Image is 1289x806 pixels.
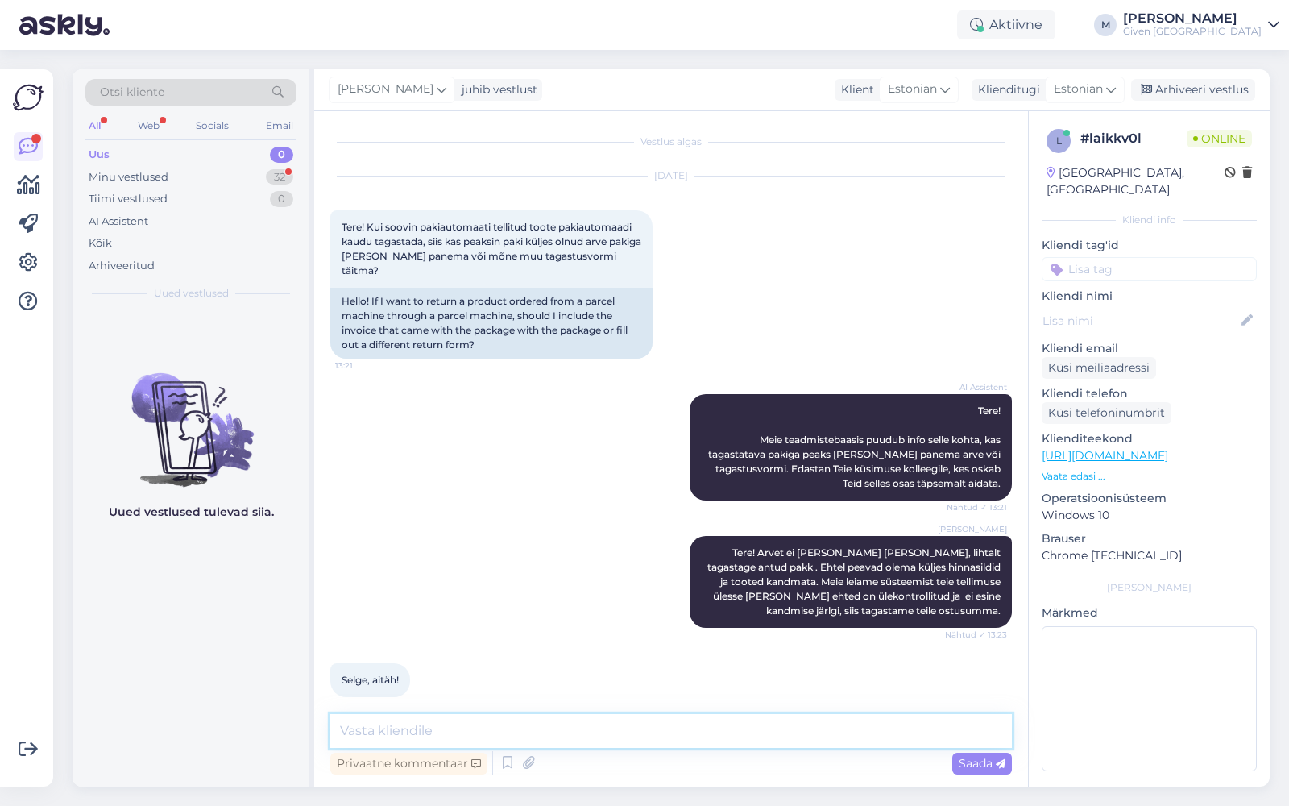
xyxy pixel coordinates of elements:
[1042,507,1257,524] p: Windows 10
[89,258,155,274] div: Arhiveeritud
[1042,530,1257,547] p: Brauser
[888,81,937,98] span: Estonian
[959,756,1005,771] span: Saada
[1042,257,1257,281] input: Lisa tag
[335,359,396,372] span: 13:21
[1187,130,1252,147] span: Online
[270,191,293,207] div: 0
[1042,402,1171,424] div: Küsi telefoninumbrit
[193,115,232,136] div: Socials
[89,191,168,207] div: Tiimi vestlused
[330,135,1012,149] div: Vestlus algas
[135,115,163,136] div: Web
[1042,469,1257,484] p: Vaata edasi ...
[455,81,537,98] div: juhib vestlust
[85,115,104,136] div: All
[947,381,1007,393] span: AI Assistent
[1054,81,1103,98] span: Estonian
[945,629,1007,641] span: Nähtud ✓ 13:23
[972,81,1040,98] div: Klienditugi
[1042,340,1257,357] p: Kliendi email
[1123,12,1279,38] a: [PERSON_NAME]Given [GEOGRAPHIC_DATA]
[342,674,399,686] span: Selge, aitäh!
[73,344,309,489] img: No chats
[89,235,112,251] div: Kõik
[1042,604,1257,621] p: Märkmed
[1123,12,1262,25] div: [PERSON_NAME]
[338,81,433,98] span: [PERSON_NAME]
[957,10,1055,39] div: Aktiivne
[1094,14,1117,36] div: M
[263,115,296,136] div: Email
[947,501,1007,513] span: Nähtud ✓ 13:21
[1042,580,1257,595] div: [PERSON_NAME]
[1042,237,1257,254] p: Kliendi tag'id
[154,286,229,301] span: Uued vestlused
[1042,288,1257,305] p: Kliendi nimi
[1047,164,1225,198] div: [GEOGRAPHIC_DATA], [GEOGRAPHIC_DATA]
[89,214,148,230] div: AI Assistent
[100,84,164,101] span: Otsi kliente
[938,523,1007,535] span: [PERSON_NAME]
[330,288,653,359] div: Hello! If I want to return a product ordered from a parcel machine through a parcel machine, shou...
[335,698,396,710] span: 13:24
[1042,430,1257,447] p: Klienditeekond
[109,504,274,521] p: Uued vestlused tulevad siia.
[1042,490,1257,507] p: Operatsioonisüsteem
[1042,213,1257,227] div: Kliendi info
[1131,79,1255,101] div: Arhiveeri vestlus
[270,147,293,163] div: 0
[1042,312,1238,330] input: Lisa nimi
[1042,547,1257,564] p: Chrome [TECHNICAL_ID]
[330,168,1012,183] div: [DATE]
[1042,448,1168,463] a: [URL][DOMAIN_NAME]
[1123,25,1262,38] div: Given [GEOGRAPHIC_DATA]
[835,81,874,98] div: Klient
[89,147,110,163] div: Uus
[1042,357,1156,379] div: Küsi meiliaadressi
[330,753,487,775] div: Privaatne kommentaar
[1042,385,1257,402] p: Kliendi telefon
[1056,135,1062,147] span: l
[266,169,293,185] div: 32
[707,546,1003,617] span: Tere! Arvet ei [PERSON_NAME] [PERSON_NAME], lihtalt tagastage antud pakk . Ehtel peavad olema kül...
[89,169,168,185] div: Minu vestlused
[13,82,44,113] img: Askly Logo
[342,221,644,276] span: Tere! Kui soovin pakiautomaati tellitud toote pakiautomaadi kaudu tagastada, siis kas peaksin pak...
[1080,129,1187,148] div: # laikkv0l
